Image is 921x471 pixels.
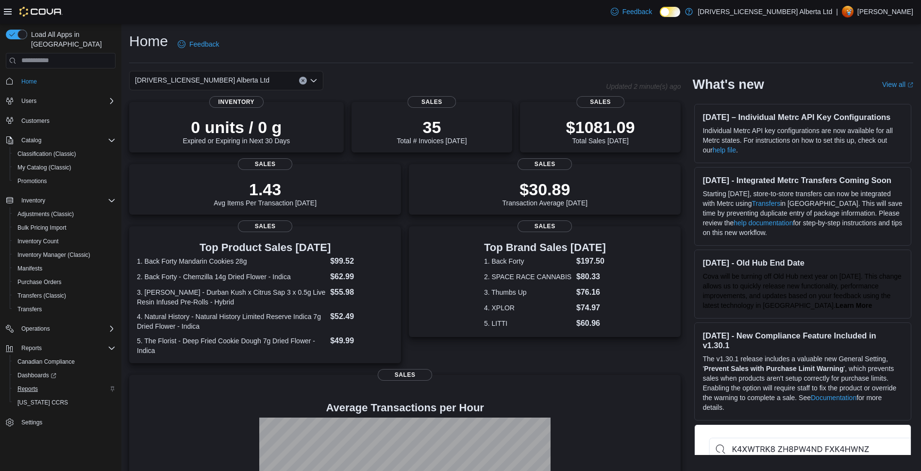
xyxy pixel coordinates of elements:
[14,276,66,288] a: Purchase Orders
[330,286,393,298] dd: $55.98
[10,355,119,369] button: Canadian Compliance
[17,278,62,286] span: Purchase Orders
[660,7,680,17] input: Dark Mode
[21,136,41,144] span: Catalog
[10,396,119,409] button: [US_STATE] CCRS
[703,354,903,412] p: The v1.30.1 release includes a valuable new General Setting, ' ', which prevents sales when produ...
[17,265,42,272] span: Manifests
[857,6,913,17] p: [PERSON_NAME]
[238,158,292,170] span: Sales
[14,303,46,315] a: Transfers
[10,174,119,188] button: Promotions
[6,70,116,455] nav: Complex example
[14,235,116,247] span: Inventory Count
[10,262,119,275] button: Manifests
[17,177,47,185] span: Promotions
[183,118,290,145] div: Expired or Expiring in Next 30 Days
[17,195,49,206] button: Inventory
[703,175,903,185] h3: [DATE] - Integrated Metrc Transfers Coming Soon
[21,117,50,125] span: Customers
[17,115,53,127] a: Customers
[10,382,119,396] button: Reports
[484,242,606,253] h3: Top Brand Sales [DATE]
[17,95,40,107] button: Users
[836,302,872,309] a: Learn More
[17,323,116,335] span: Operations
[17,416,116,428] span: Settings
[137,336,326,355] dt: 5. The Florist - Deep Fried Cookie Dough 7g Dried Flower - Indica
[703,331,903,350] h3: [DATE] - New Compliance Feature Included in v1.30.1
[576,271,606,283] dd: $80.33
[14,397,116,408] span: Washington CCRS
[10,207,119,221] button: Adjustments (Classic)
[752,200,781,207] a: Transfers
[14,222,116,234] span: Bulk Pricing Import
[14,263,116,274] span: Manifests
[14,383,116,395] span: Reports
[698,6,832,17] p: [DRIVERS_LICENSE_NUMBER] Alberta Ltd
[484,303,572,313] dt: 4. XPLOR
[14,249,94,261] a: Inventory Manager (Classic)
[17,210,74,218] span: Adjustments (Classic)
[811,394,856,402] a: Documentation
[137,287,326,307] dt: 3. [PERSON_NAME] - Durban Kush x Citrus Sap 3 x 0.5g Live Resin Infused Pre-Rolls - Hybrid
[882,81,913,88] a: View allExternal link
[209,96,264,108] span: Inventory
[330,255,393,267] dd: $99.52
[17,115,116,127] span: Customers
[10,369,119,382] a: Dashboards
[17,76,41,87] a: Home
[137,272,326,282] dt: 2. Back Forty - Chemzilla 14g Dried Flower - Indica
[14,303,116,315] span: Transfers
[14,148,80,160] a: Classification (Classic)
[17,135,45,146] button: Catalog
[408,96,456,108] span: Sales
[17,305,42,313] span: Transfers
[10,248,119,262] button: Inventory Manager (Classic)
[17,75,116,87] span: Home
[137,402,673,414] h4: Average Transactions per Hour
[14,356,116,368] span: Canadian Compliance
[484,287,572,297] dt: 3. Thumbs Up
[518,220,572,232] span: Sales
[14,263,46,274] a: Manifests
[14,222,70,234] a: Bulk Pricing Import
[14,162,116,173] span: My Catalog (Classic)
[17,224,67,232] span: Bulk Pricing Import
[502,180,588,199] p: $30.89
[21,344,42,352] span: Reports
[10,235,119,248] button: Inventory Count
[10,289,119,303] button: Transfers (Classic)
[378,369,432,381] span: Sales
[2,74,119,88] button: Home
[137,256,326,266] dt: 1. Back Forty Mandarin Cookies 28g
[14,148,116,160] span: Classification (Classic)
[692,77,764,92] h2: What's new
[14,235,63,247] a: Inventory Count
[484,272,572,282] dt: 2. SPACE RACE CANNABIS
[502,180,588,207] div: Transaction Average [DATE]
[21,78,37,85] span: Home
[19,7,63,17] img: Cova
[566,118,635,137] p: $1081.09
[576,318,606,329] dd: $60.96
[14,290,70,302] a: Transfers (Classic)
[17,164,71,171] span: My Catalog (Classic)
[17,371,56,379] span: Dashboards
[14,370,60,381] a: Dashboards
[10,275,119,289] button: Purchase Orders
[713,146,736,154] a: help file
[137,242,393,253] h3: Top Product Sales [DATE]
[330,271,393,283] dd: $62.99
[21,325,50,333] span: Operations
[734,219,793,227] a: help documentation
[14,290,116,302] span: Transfers (Classic)
[21,97,36,105] span: Users
[2,341,119,355] button: Reports
[484,256,572,266] dt: 1. Back Forty
[17,237,59,245] span: Inventory Count
[14,208,116,220] span: Adjustments (Classic)
[299,77,307,84] button: Clear input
